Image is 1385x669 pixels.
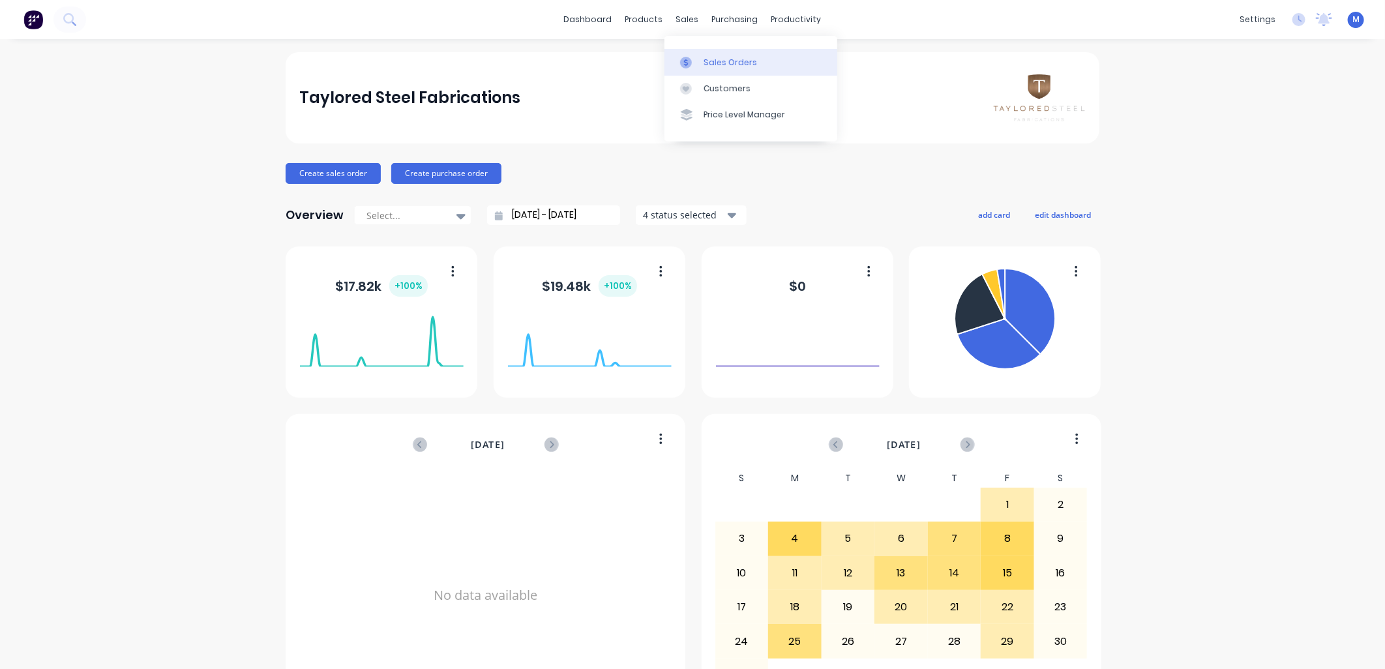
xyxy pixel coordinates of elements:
div: 9 [1035,522,1087,555]
a: Sales Orders [664,49,837,75]
div: 15 [981,557,1034,589]
a: Customers [664,76,837,102]
div: S [715,469,769,488]
div: S [1034,469,1088,488]
button: add card [970,206,1019,223]
div: 18 [769,591,821,623]
div: 12 [822,557,874,589]
span: [DATE] [471,438,505,452]
div: Price Level Manager [704,109,785,121]
div: 5 [822,522,874,555]
button: Create sales order [286,163,381,184]
div: 24 [716,625,768,657]
div: 19 [822,591,874,623]
div: 26 [822,625,874,657]
div: 13 [875,557,927,589]
div: T [928,469,981,488]
div: 7 [929,522,981,555]
div: 16 [1035,557,1087,589]
button: 4 status selected [636,205,747,225]
div: sales [670,10,706,29]
a: Price Level Manager [664,102,837,128]
div: 27 [875,625,927,657]
div: 8 [981,522,1034,555]
button: edit dashboard [1026,206,1099,223]
div: 17 [716,591,768,623]
button: Create purchase order [391,163,501,184]
div: 11 [769,557,821,589]
div: settings [1233,10,1282,29]
div: Taylored Steel Fabrications [300,85,521,111]
div: 30 [1035,625,1087,657]
img: Factory [23,10,43,29]
div: Customers [704,83,751,95]
div: purchasing [706,10,765,29]
span: [DATE] [887,438,921,452]
div: + 100 % [599,275,637,297]
div: $ 0 [789,276,806,296]
div: 4 status selected [643,208,725,222]
div: 2 [1035,488,1087,521]
div: 10 [716,557,768,589]
div: 21 [929,591,981,623]
div: 20 [875,591,927,623]
div: 23 [1035,591,1087,623]
div: $ 17.82k [335,275,428,297]
div: $ 19.48k [542,275,637,297]
div: Sales Orders [704,57,757,68]
div: productivity [765,10,828,29]
div: 25 [769,625,821,657]
div: 28 [929,625,981,657]
div: W [874,469,928,488]
div: 3 [716,522,768,555]
div: 1 [981,488,1034,521]
div: Overview [286,202,344,228]
div: products [619,10,670,29]
div: 6 [875,522,927,555]
a: dashboard [558,10,619,29]
div: + 100 % [389,275,428,297]
div: 4 [769,522,821,555]
div: 22 [981,591,1034,623]
div: M [768,469,822,488]
div: T [822,469,875,488]
div: 14 [929,557,981,589]
img: Taylored Steel Fabrications [994,74,1085,121]
span: M [1352,14,1360,25]
div: 29 [981,625,1034,657]
div: F [981,469,1034,488]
